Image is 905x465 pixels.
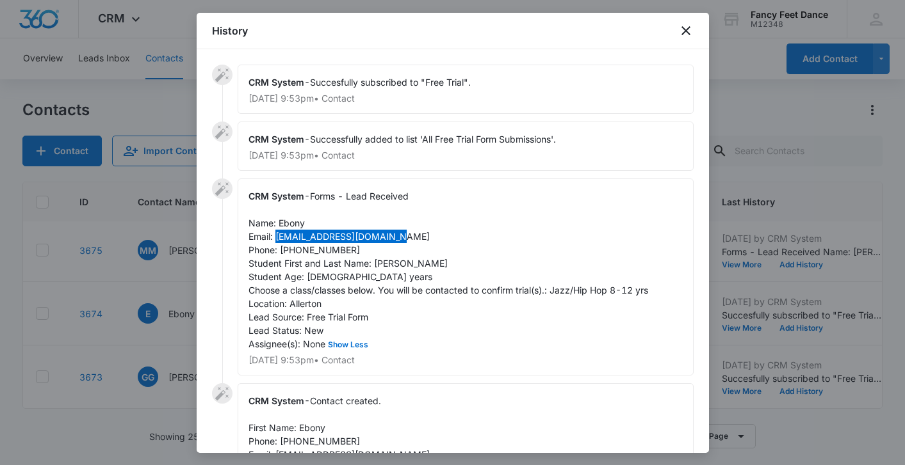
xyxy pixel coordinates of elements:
[238,178,694,375] div: -
[249,94,683,103] p: [DATE] 9:53pm • Contact
[678,23,694,38] button: close
[249,134,304,145] span: CRM System
[325,341,371,349] button: Show Less
[310,134,556,145] span: Successfully added to list 'All Free Trial Form Submissions'.
[249,191,304,201] span: CRM System
[238,122,694,171] div: -
[249,151,683,160] p: [DATE] 9:53pm • Contact
[238,65,694,114] div: -
[249,356,683,365] p: [DATE] 9:53pm • Contact
[212,23,248,38] h1: History
[310,77,471,88] span: Succesfully subscribed to "Free Trial".
[249,77,304,88] span: CRM System
[249,395,304,406] span: CRM System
